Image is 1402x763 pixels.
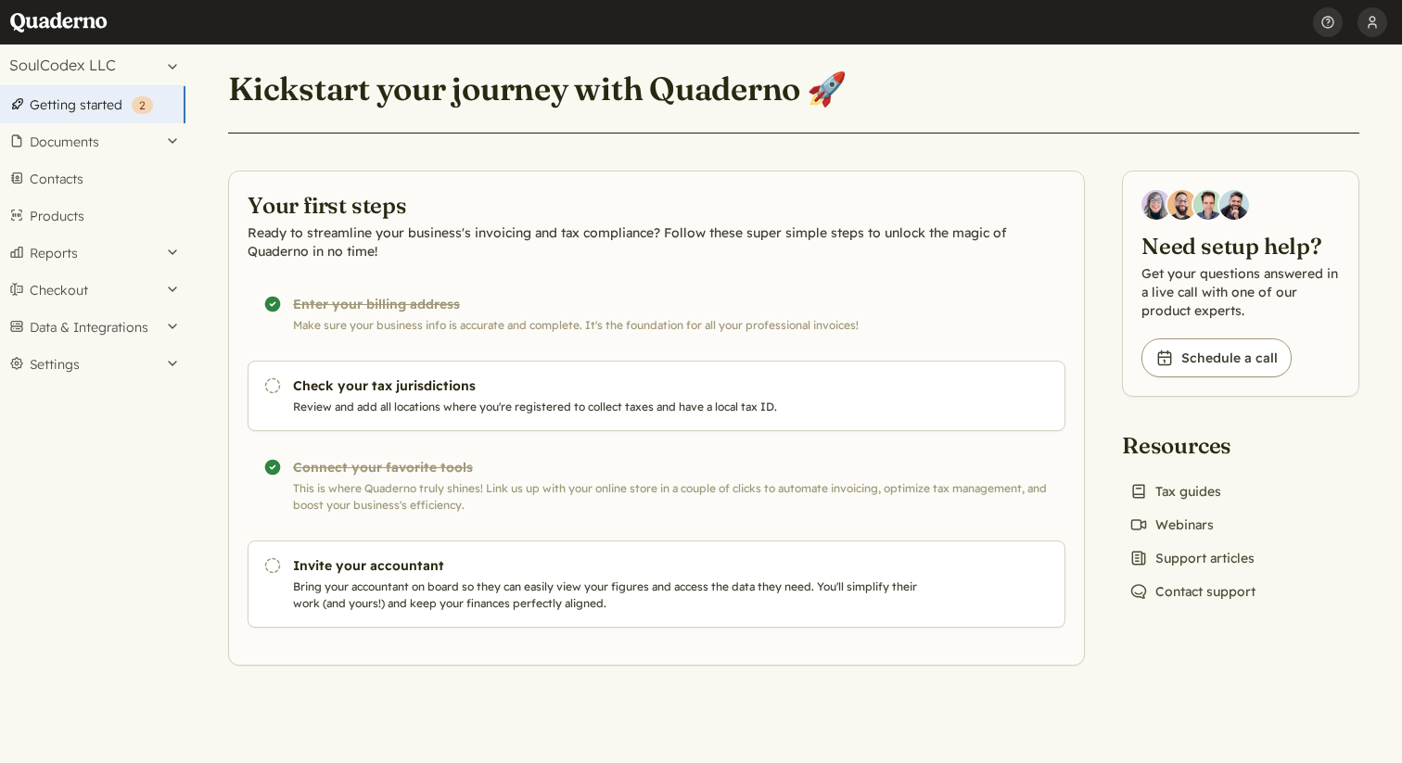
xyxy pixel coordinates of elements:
a: Check your tax jurisdictions Review and add all locations where you're registered to collect taxe... [248,361,1065,431]
h3: Invite your accountant [293,556,925,575]
h2: Resources [1122,430,1263,460]
img: Diana Carrasco, Account Executive at Quaderno [1141,190,1171,220]
img: Ivo Oltmans, Business Developer at Quaderno [1193,190,1223,220]
h3: Check your tax jurisdictions [293,376,925,395]
span: 2 [139,98,146,112]
a: Tax guides [1122,478,1229,504]
a: Contact support [1122,579,1263,604]
img: Jairo Fumero, Account Executive at Quaderno [1167,190,1197,220]
a: Support articles [1122,545,1262,571]
p: Bring your accountant on board so they can easily view your figures and access the data they need... [293,579,925,612]
img: Javier Rubio, DevRel at Quaderno [1219,190,1249,220]
p: Ready to streamline your business's invoicing and tax compliance? Follow these super simple steps... [248,223,1065,261]
p: Review and add all locations where you're registered to collect taxes and have a local tax ID. [293,399,925,415]
a: Webinars [1122,512,1221,538]
p: Get your questions answered in a live call with one of our product experts. [1141,264,1340,320]
h2: Need setup help? [1141,231,1340,261]
a: Invite your accountant Bring your accountant on board so they can easily view your figures and ac... [248,540,1065,628]
h1: Kickstart your journey with Quaderno 🚀 [228,69,847,109]
h2: Your first steps [248,190,1065,220]
a: Schedule a call [1141,338,1292,377]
